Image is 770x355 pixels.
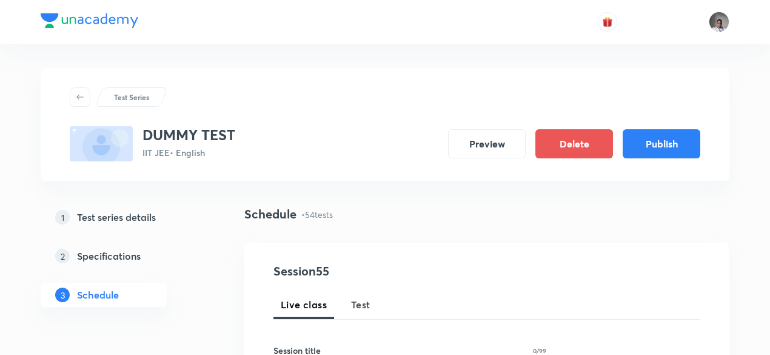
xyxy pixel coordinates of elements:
[77,249,141,263] h5: Specifications
[244,205,296,223] h4: Schedule
[55,288,70,302] p: 3
[142,126,235,144] h3: DUMMY TEST
[41,205,206,229] a: 1Test series details
[602,16,613,27] img: avatar
[142,146,235,159] p: IIT JEE • English
[41,13,138,31] a: Company Logo
[535,129,613,158] button: Delete
[55,210,70,225] p: 1
[55,249,70,263] p: 2
[281,297,327,312] span: Live class
[598,12,617,32] button: avatar
[448,129,526,158] button: Preview
[533,348,546,354] p: 0/99
[301,208,333,221] p: • 54 tests
[114,92,149,103] p: Test Series
[77,210,156,225] h5: Test series details
[351,297,370,312] span: Test
[77,288,119,302] h5: Schedule
[41,244,206,268] a: 2Specifications
[41,13,138,28] img: Company Logo
[709,12,729,32] img: Vikram Mathur
[70,126,133,161] img: fallback-thumbnail.png
[623,129,700,158] button: Publish
[273,262,495,280] h4: Session 55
